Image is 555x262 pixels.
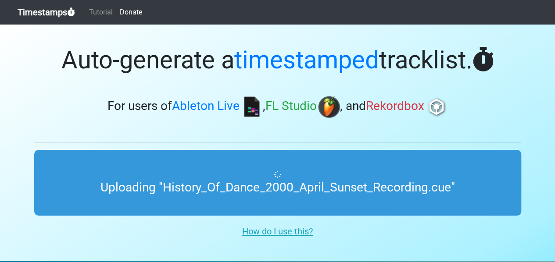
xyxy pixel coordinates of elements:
[18,4,75,21] a: Timestamps
[318,96,340,118] img: fl.png
[116,4,146,21] a: Donate
[511,218,544,251] iframe: Drift Widget Chat Controller
[426,96,448,118] img: rb.png
[265,99,317,113] span: FL Studio
[172,99,240,113] span: Ableton Live
[366,99,424,113] span: Rekordbox
[241,96,263,118] img: ableton.png
[34,46,521,75] h1: Auto-generate a tracklist.
[234,46,379,74] span: timestamped
[86,4,116,21] a: Tutorial
[34,96,521,118] h3: For users of , , and
[242,226,313,237] u: How do I use this?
